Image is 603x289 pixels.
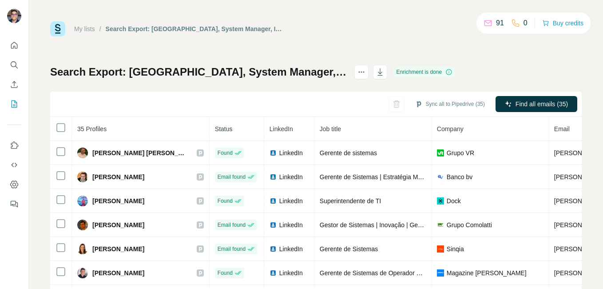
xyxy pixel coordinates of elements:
div: Search Export: [GEOGRAPHIC_DATA], System Manager, Information System Manager, 2nd degree connecti... [106,24,282,33]
span: Banco bv [447,173,472,181]
img: LinkedIn logo [270,173,277,181]
span: Gerente de Sistemas de Operador Fulfillment [320,269,445,277]
span: LinkedIn [279,173,303,181]
img: company-logo [437,197,444,205]
img: Avatar [77,148,88,158]
button: Find all emails (35) [496,96,577,112]
span: Email found [218,245,246,253]
span: Job title [320,125,341,132]
button: Quick start [7,37,21,53]
span: Email found [218,221,246,229]
span: Found [218,269,233,277]
img: LinkedIn logo [270,197,277,205]
span: [PERSON_NAME] [92,245,144,253]
span: Dock [447,197,461,205]
span: [PERSON_NAME] [92,197,144,205]
span: [PERSON_NAME] [92,269,144,277]
span: 35 Profiles [77,125,107,132]
span: Magazine [PERSON_NAME] [447,269,527,277]
img: LinkedIn logo [270,269,277,277]
button: Dashboard [7,177,21,193]
img: Avatar [7,9,21,23]
button: Use Surfe API [7,157,21,173]
span: Status [215,125,233,132]
span: Gestor de Sistemas | Inovação | Gestão de Projetos [320,221,463,229]
span: [PERSON_NAME] [92,173,144,181]
span: Found [218,197,233,205]
span: Email found [218,173,246,181]
span: Found [218,149,233,157]
img: LinkedIn logo [270,149,277,157]
button: Feedback [7,196,21,212]
img: LinkedIn logo [270,221,277,229]
img: Avatar [77,172,88,182]
img: Avatar [77,196,88,206]
p: 0 [524,18,528,28]
span: Superintendente de TI [320,197,381,205]
li: / [99,24,101,33]
span: Gerente de Sistemas | Estratégia Mobile [320,173,431,181]
img: company-logo [437,221,444,229]
span: [PERSON_NAME] [PERSON_NAME] [92,149,188,157]
span: LinkedIn [279,245,303,253]
img: Avatar [77,244,88,254]
img: company-logo [437,245,444,253]
span: Company [437,125,464,132]
img: company-logo [437,149,444,157]
img: company-logo [437,173,444,181]
button: Enrich CSV [7,76,21,92]
a: My lists [74,25,95,32]
img: company-logo [437,269,444,277]
span: Gerente de Sistemas [320,245,378,253]
img: Surfe Logo [50,21,65,36]
p: 91 [496,18,504,28]
button: My lists [7,96,21,112]
span: Find all emails (35) [516,100,568,108]
span: [PERSON_NAME] [92,221,144,229]
button: Use Surfe on LinkedIn [7,137,21,153]
span: LinkedIn [279,269,303,277]
img: LinkedIn logo [270,245,277,253]
button: Sync all to Pipedrive (35) [409,97,491,111]
div: Enrichment is done [393,67,455,77]
span: Email [554,125,570,132]
span: LinkedIn [270,125,293,132]
button: Search [7,57,21,73]
span: Grupo Comolatti [447,221,492,229]
button: actions [354,65,369,79]
img: Avatar [77,268,88,278]
span: Grupo VR [447,149,474,157]
button: Buy credits [542,17,583,29]
img: Avatar [77,220,88,230]
span: LinkedIn [279,221,303,229]
span: Sinqia [447,245,464,253]
h1: Search Export: [GEOGRAPHIC_DATA], System Manager, Information System Manager, 2nd degree connecti... [50,65,346,79]
span: LinkedIn [279,149,303,157]
span: LinkedIn [279,197,303,205]
span: Gerente de sistemas [320,149,377,157]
